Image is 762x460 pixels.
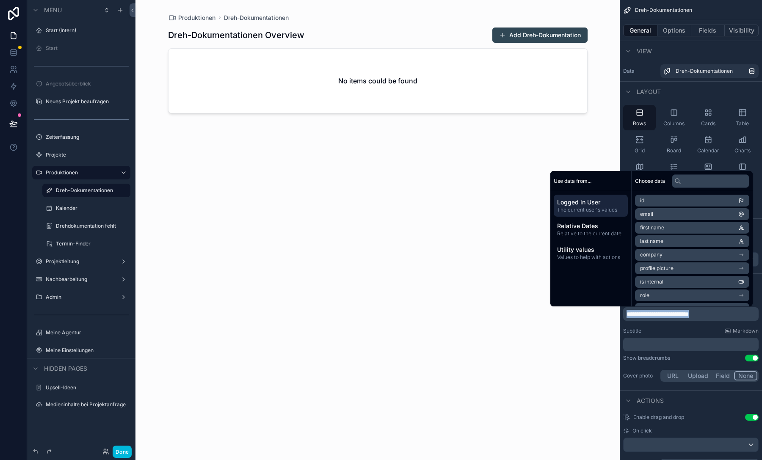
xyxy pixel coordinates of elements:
span: Actions [637,397,664,405]
label: Data [623,68,657,74]
div: Show breadcrumbs [623,355,670,361]
label: Dreh-Dokumentationen [56,187,125,194]
label: Produktionen [46,169,113,176]
label: Meine Agentur [46,329,125,336]
label: Neues Projekt beaufragen [46,98,125,105]
span: Board [667,147,681,154]
span: Relative to the current date [557,230,624,237]
span: company [640,251,663,258]
label: Cover photo [623,372,657,379]
button: Table [726,105,759,130]
span: On click [632,427,652,434]
span: Enable drag and drop [633,414,684,421]
div: scrollable content [623,338,759,351]
span: Cards [701,120,715,127]
div: scrollable content [623,307,759,321]
button: Board [657,132,690,157]
button: Upload [684,371,712,380]
span: Table [736,120,749,127]
button: Calendar [692,132,724,157]
button: Options [657,25,691,36]
span: Rows [633,120,646,127]
div: scrollable content [550,191,631,267]
button: Charts [726,132,759,157]
button: Field [712,371,734,380]
span: profile picture [640,265,674,272]
label: Zeiterfassung [46,134,125,140]
button: Checklist [657,159,690,185]
span: last name [640,238,663,245]
span: Utility values [557,245,624,254]
span: role [640,292,649,299]
span: Layout [637,88,661,96]
span: is internal [640,278,663,285]
button: Map [623,159,656,185]
span: Values to help with actions [557,254,624,261]
span: Markdown [733,328,759,334]
button: URL [662,371,684,380]
label: Medieninhalte bei Projektanfrage [46,401,126,408]
label: Nachbearbeitung [46,276,113,283]
button: General [623,25,657,36]
span: first name [640,224,664,231]
span: Menu [44,6,62,14]
a: Markdown [724,328,759,334]
span: Grid [635,147,645,154]
span: Columns [663,120,685,127]
span: Dreh-Dokumentationen [676,68,733,74]
label: Meine Einstellungen [46,347,125,354]
label: Projekte [46,151,125,158]
label: Termin-Finder [56,240,125,247]
a: Dreh-Dokumentationen [660,64,759,78]
span: email [640,211,653,218]
label: Kalender [56,205,125,212]
div: scrollable content [632,191,753,306]
span: Use data from... [554,178,591,185]
button: Single Record [692,159,724,185]
button: None [734,371,757,380]
span: Calendar [697,147,719,154]
label: Angebotsüberblick [46,80,125,87]
span: Dreh-Dokumentationen [635,7,692,14]
span: Charts [734,147,751,154]
button: Grid [623,132,656,157]
label: Drehdokumentation fehlt [56,223,125,229]
span: id [640,197,644,204]
label: Subtitle [623,328,641,334]
label: Admin [46,294,113,300]
label: Upsell-Ideen [46,384,125,391]
button: Columns [657,105,690,130]
label: Projektleitung [46,258,113,265]
button: Split [726,159,759,185]
span: View [637,47,652,55]
button: Done [113,446,132,458]
span: Choose data [635,178,665,185]
button: Rows [623,105,656,130]
label: Start [46,45,125,52]
span: The current user's values [557,207,624,213]
span: Hidden pages [44,364,87,373]
span: Relative Dates [557,222,624,230]
button: Cards [692,105,724,130]
span: Logged in User [557,198,624,207]
label: Start (Intern) [46,27,125,34]
button: Visibility [725,25,759,36]
button: Fields [691,25,725,36]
